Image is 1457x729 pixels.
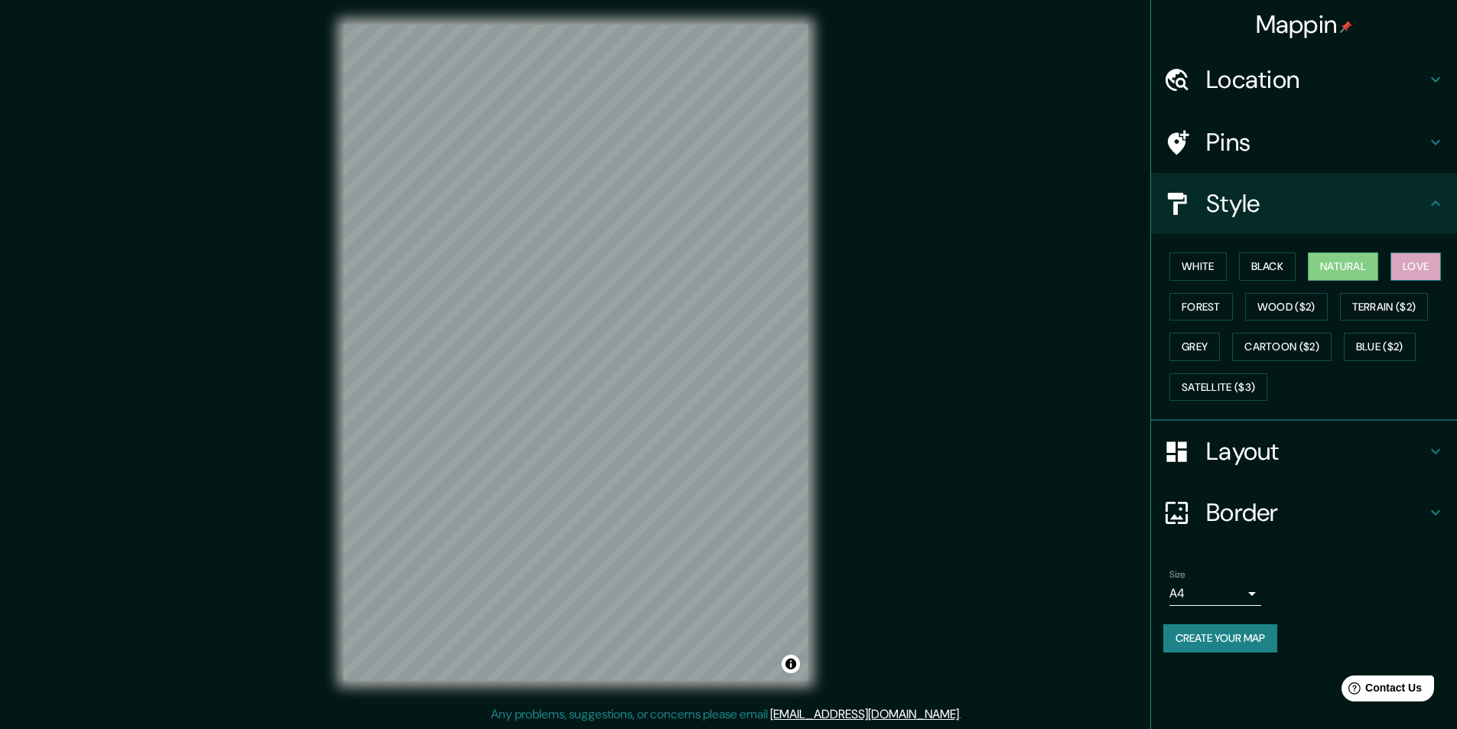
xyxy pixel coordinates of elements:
[491,705,961,724] p: Any problems, suggestions, or concerns please email .
[1169,581,1261,606] div: A4
[1308,252,1378,281] button: Natural
[1206,64,1426,95] h4: Location
[1390,252,1441,281] button: Love
[1151,112,1457,173] div: Pins
[1169,252,1227,281] button: White
[1340,293,1429,321] button: Terrain ($2)
[961,705,964,724] div: .
[1169,293,1233,321] button: Forest
[1321,669,1440,712] iframe: Help widget launcher
[1151,49,1457,110] div: Location
[1169,568,1185,581] label: Size
[1245,293,1328,321] button: Wood ($2)
[1151,421,1457,482] div: Layout
[1206,127,1426,158] h4: Pins
[1206,188,1426,219] h4: Style
[343,24,808,681] canvas: Map
[1239,252,1296,281] button: Black
[770,706,959,722] a: [EMAIL_ADDRESS][DOMAIN_NAME]
[1169,373,1267,402] button: Satellite ($3)
[1232,333,1332,361] button: Cartoon ($2)
[782,655,800,673] button: Toggle attribution
[1340,21,1352,33] img: pin-icon.png
[1344,333,1416,361] button: Blue ($2)
[1206,436,1426,467] h4: Layout
[1151,482,1457,543] div: Border
[964,705,967,724] div: .
[1206,497,1426,528] h4: Border
[1169,333,1220,361] button: Grey
[1256,9,1353,40] h4: Mappin
[1151,173,1457,234] div: Style
[1163,624,1277,653] button: Create your map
